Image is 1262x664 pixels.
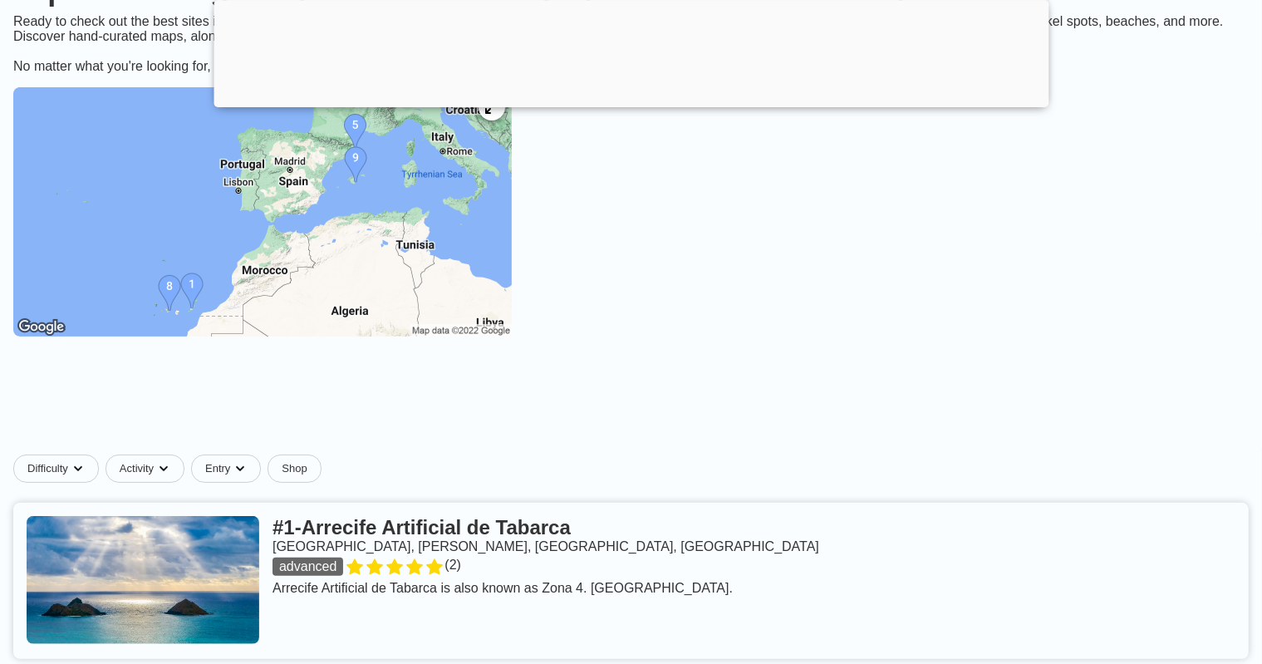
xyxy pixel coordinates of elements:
[106,455,191,483] button: Activitydropdown caret
[13,455,106,483] button: Difficultydropdown caret
[120,462,154,475] span: Activity
[191,455,268,483] button: Entrydropdown caret
[268,455,321,483] a: Shop
[157,462,170,475] img: dropdown caret
[233,462,247,475] img: dropdown caret
[228,366,1034,441] iframe: Advertisement
[71,462,85,475] img: dropdown caret
[13,87,512,337] img: Spain dive site map
[205,462,230,475] span: Entry
[27,462,68,475] span: Difficulty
